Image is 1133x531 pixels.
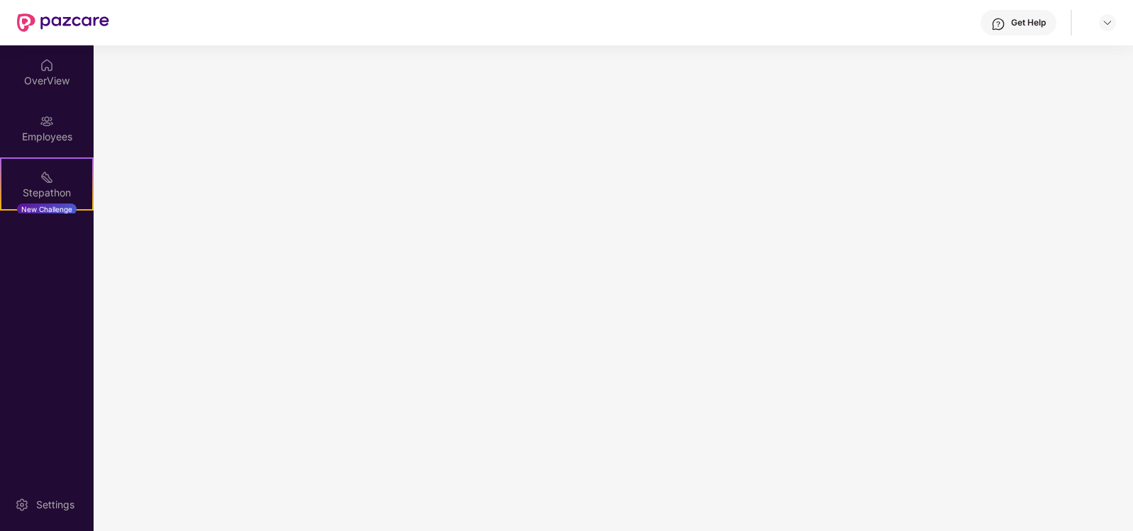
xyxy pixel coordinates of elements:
div: New Challenge [17,203,77,215]
img: svg+xml;base64,PHN2ZyBpZD0iSG9tZSIgeG1sbnM9Imh0dHA6Ly93d3cudzMub3JnLzIwMDAvc3ZnIiB3aWR0aD0iMjAiIG... [40,58,54,72]
img: svg+xml;base64,PHN2ZyBpZD0iRW1wbG95ZWVzIiB4bWxucz0iaHR0cDovL3d3dy53My5vcmcvMjAwMC9zdmciIHdpZHRoPS... [40,114,54,128]
img: New Pazcare Logo [17,13,109,32]
div: Get Help [1011,17,1046,28]
img: svg+xml;base64,PHN2ZyBpZD0iSGVscC0zMngzMiIgeG1sbnM9Imh0dHA6Ly93d3cudzMub3JnLzIwMDAvc3ZnIiB3aWR0aD... [991,17,1005,31]
img: svg+xml;base64,PHN2ZyBpZD0iU2V0dGluZy0yMHgyMCIgeG1sbnM9Imh0dHA6Ly93d3cudzMub3JnLzIwMDAvc3ZnIiB3aW... [15,498,29,512]
img: svg+xml;base64,PHN2ZyBpZD0iRHJvcGRvd24tMzJ4MzIiIHhtbG5zPSJodHRwOi8vd3d3LnczLm9yZy8yMDAwL3N2ZyIgd2... [1102,17,1113,28]
div: Stepathon [1,186,92,200]
div: Settings [32,498,79,512]
img: svg+xml;base64,PHN2ZyB4bWxucz0iaHR0cDovL3d3dy53My5vcmcvMjAwMC9zdmciIHdpZHRoPSIyMSIgaGVpZ2h0PSIyMC... [40,170,54,184]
